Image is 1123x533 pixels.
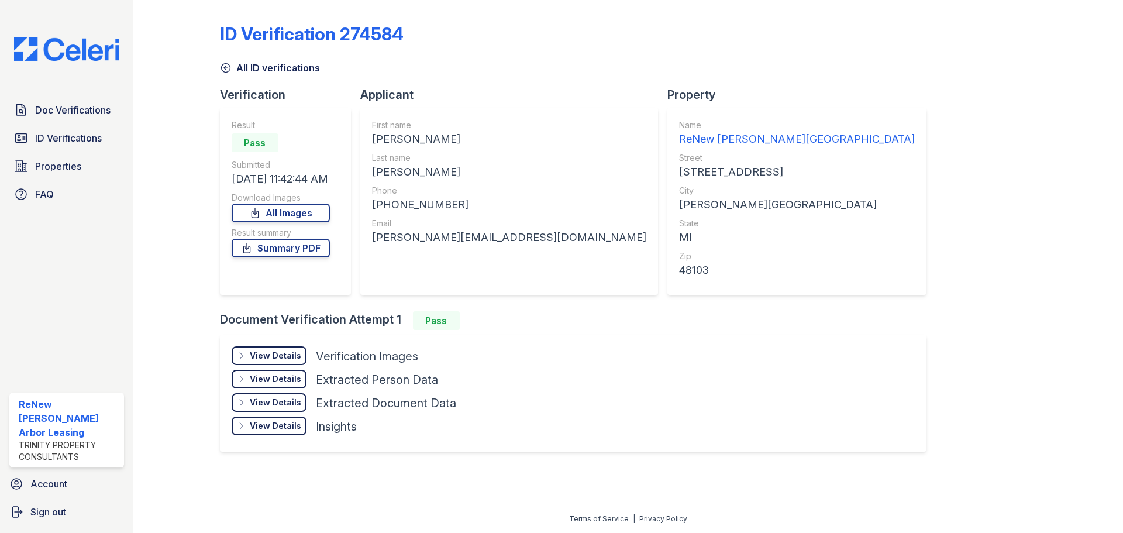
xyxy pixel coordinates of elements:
div: Name [679,119,915,131]
div: Property [667,87,936,103]
a: Summary PDF [232,239,330,257]
span: ID Verifications [35,131,102,145]
a: All ID verifications [220,61,320,75]
span: Properties [35,159,81,173]
span: FAQ [35,187,54,201]
div: Download Images [232,192,330,204]
div: First name [372,119,646,131]
a: Terms of Service [569,514,629,523]
div: Result [232,119,330,131]
div: View Details [250,420,301,432]
div: ReNew [PERSON_NAME] Arbor Leasing [19,397,119,439]
div: Trinity Property Consultants [19,439,119,463]
div: ID Verification 274584 [220,23,404,44]
div: [PERSON_NAME][GEOGRAPHIC_DATA] [679,197,915,213]
img: CE_Logo_Blue-a8612792a0a2168367f1c8372b55b34899dd931a85d93a1a3d3e32e68fde9ad4.png [5,37,129,61]
div: | [633,514,635,523]
a: All Images [232,204,330,222]
div: City [679,185,915,197]
a: ID Verifications [9,126,124,150]
div: View Details [250,350,301,362]
div: [DATE] 11:42:44 AM [232,171,330,187]
span: Doc Verifications [35,103,111,117]
a: Privacy Policy [639,514,687,523]
div: Street [679,152,915,164]
div: State [679,218,915,229]
div: [PERSON_NAME] [372,164,646,180]
div: Email [372,218,646,229]
div: View Details [250,397,301,408]
a: Name ReNew [PERSON_NAME][GEOGRAPHIC_DATA] [679,119,915,147]
div: Verification [220,87,360,103]
div: [PERSON_NAME][EMAIL_ADDRESS][DOMAIN_NAME] [372,229,646,246]
div: [PHONE_NUMBER] [372,197,646,213]
div: 48103 [679,262,915,278]
a: FAQ [9,183,124,206]
div: Extracted Document Data [316,395,456,411]
div: [STREET_ADDRESS] [679,164,915,180]
div: Extracted Person Data [316,372,438,388]
div: Phone [372,185,646,197]
div: [PERSON_NAME] [372,131,646,147]
div: Submitted [232,159,330,171]
div: ReNew [PERSON_NAME][GEOGRAPHIC_DATA] [679,131,915,147]
a: Properties [9,154,124,178]
span: Account [30,477,67,491]
div: Insights [316,418,357,435]
div: Zip [679,250,915,262]
div: Verification Images [316,348,418,364]
a: Account [5,472,129,496]
div: Pass [232,133,278,152]
a: Sign out [5,500,129,524]
div: Last name [372,152,646,164]
div: Result summary [232,227,330,239]
div: View Details [250,373,301,385]
div: MI [679,229,915,246]
a: Doc Verifications [9,98,124,122]
div: Applicant [360,87,667,103]
div: Pass [413,311,460,330]
span: Sign out [30,505,66,519]
div: Document Verification Attempt 1 [220,311,936,330]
